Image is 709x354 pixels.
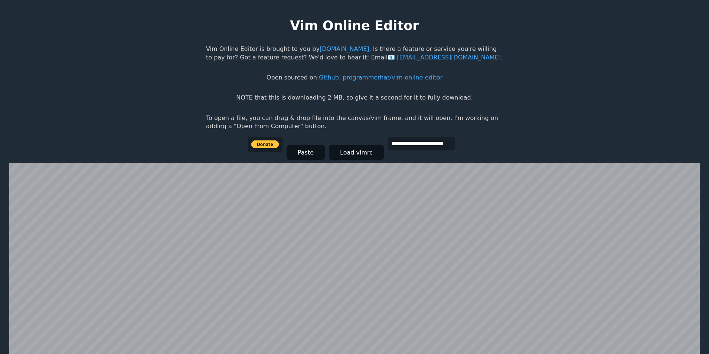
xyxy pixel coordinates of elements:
p: Vim Online Editor is brought to you by . Is there a feature or service you're willing to pay for?... [206,45,503,62]
button: Paste [287,145,325,160]
p: Open sourced on: [267,74,442,82]
h1: Vim Online Editor [290,16,419,35]
a: [EMAIL_ADDRESS][DOMAIN_NAME] [388,54,501,61]
a: Github: programmerhat/vim-online-editor [319,74,442,81]
a: [DOMAIN_NAME] [320,45,369,52]
button: Load vimrc [329,145,384,160]
p: NOTE that this is downloading 2 MB, so give it a second for it to fully download. [236,94,473,102]
p: To open a file, you can drag & drop file into the canvas/vim frame, and it will open. I'm working... [206,114,503,131]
